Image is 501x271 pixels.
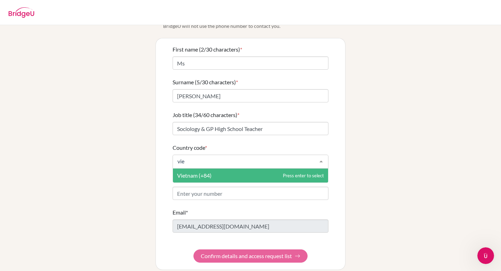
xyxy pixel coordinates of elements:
label: Email* [173,208,188,217]
label: First name (2/30 characters) [173,45,242,54]
label: Job title (34/60 characters) [173,111,239,119]
label: Country code [173,144,207,152]
iframe: Intercom live chat [477,247,494,264]
input: Enter your surname [173,89,328,102]
input: Enter your job title [173,122,328,135]
input: Enter your first name [173,56,328,70]
span: Vietnam (+84) [177,172,212,179]
input: Select a code [176,158,314,165]
img: BridgeU logo [8,7,34,18]
label: Surname (5/30 characters) [173,78,238,86]
input: Enter your number [173,187,328,200]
